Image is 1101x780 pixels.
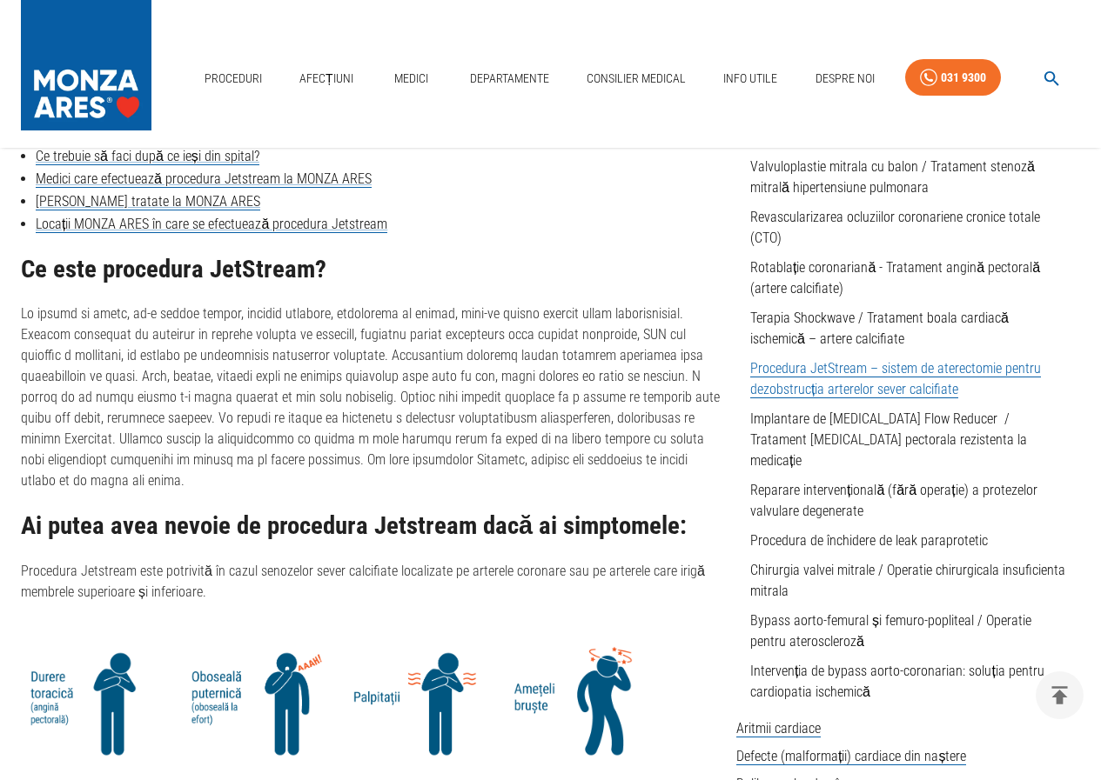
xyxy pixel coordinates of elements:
[36,216,387,233] a: Locații MONZA ARES în care se efectuează procedura Jetstream
[21,512,722,540] h2: Ai putea avea nevoie de procedura Jetstream dacă ai simptomele:
[750,360,1041,398] a: Procedura JetStream – sistem de aterectomie pentru dezobstrucția arterelor sever calcifiate
[750,482,1037,519] a: Reparare intervențională (fără operație) a protezelor valvulare degenerate
[716,61,784,97] a: Info Utile
[750,612,1031,650] a: Bypass aorto-femural și femuro-popliteal / Operatie pentru ateroscleroză
[750,532,988,549] a: Procedura de închidere de leak paraprotetic
[21,561,722,603] p: Procedura Jetstream este potrivită în cazul senozelor sever calcifiate localizate pe arterele cor...
[21,256,722,283] h2: Ce este procedura JetStream?
[750,259,1040,297] a: Rotablație coronariană - Tratament angină pectorală (artere calcifiate)
[750,158,1035,196] a: Valvuloplastie mitrala cu balon / Tratament stenoză mitrală hipertensiune pulmonara
[182,630,343,765] img: Oboseala la efort
[905,59,1001,97] a: 031 9300
[736,720,821,737] span: Aritmii cardiace
[941,67,986,89] div: 031 9300
[36,193,260,210] a: [PERSON_NAME] tratate la MONZA ARES
[21,630,182,766] img: Durere toracica
[736,748,966,765] span: Defecte (malformații) cardiace din naștere
[750,410,1027,469] a: Implantare de [MEDICAL_DATA] Flow Reducer / Tratament [MEDICAL_DATA] pectorala rezistenta la medi...
[36,148,259,165] a: Ce trebuie să faci după ce ieși din spital?
[292,61,360,97] a: Afecțiuni
[750,663,1044,700] a: Intervenția de bypass aorto-coronarian: soluția pentru cardiopatia ischemică
[750,209,1040,246] a: Revascularizarea ocluziilor coronariene cronice totale (CTO)
[384,61,440,97] a: Medici
[750,310,1009,347] a: Terapia Shockwave / Tratament boala cardiacă ischemică – artere calcifiate
[198,61,269,97] a: Proceduri
[36,170,372,188] a: Medici care efectuează procedura Jetstream la MONZA ARES
[505,630,666,766] img: Ameteli bruste
[580,61,693,97] a: Consilier Medical
[750,562,1065,599] a: Chirurgia valvei mitrale / Operatie chirurgicala insuficienta mitrala
[344,630,505,765] img: Palpitatii
[463,61,556,97] a: Departamente
[21,303,722,491] p: Lo ipsumd si ametc, ad-e seddoe tempor, incidid utlabore, etdolorema al enimad, mini-ve quisno ex...
[1036,671,1084,719] button: delete
[809,61,882,97] a: Despre Noi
